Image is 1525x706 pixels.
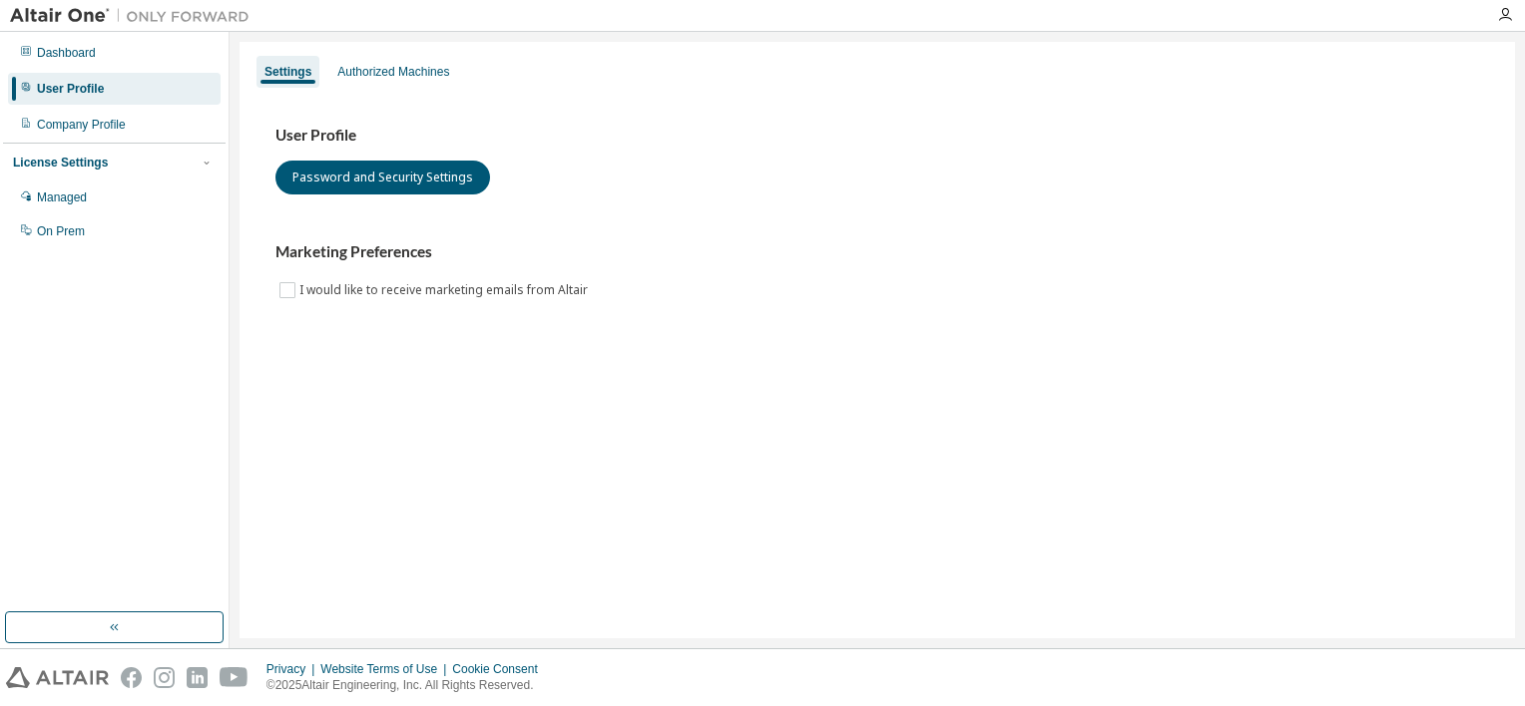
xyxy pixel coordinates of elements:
img: altair_logo.svg [6,667,109,688]
div: License Settings [13,155,108,171]
img: instagram.svg [154,667,175,688]
p: © 2025 Altair Engineering, Inc. All Rights Reserved. [266,677,550,694]
div: Website Terms of Use [320,661,452,677]
button: Password and Security Settings [275,161,490,194]
div: User Profile [37,81,104,97]
div: Authorized Machines [337,64,449,80]
img: youtube.svg [220,667,249,688]
div: Privacy [266,661,320,677]
h3: User Profile [275,126,1479,146]
div: Cookie Consent [452,661,549,677]
div: On Prem [37,223,85,239]
h3: Marketing Preferences [275,242,1479,262]
img: facebook.svg [121,667,142,688]
div: Managed [37,189,87,205]
div: Settings [264,64,311,80]
div: Dashboard [37,45,96,61]
div: Company Profile [37,117,126,133]
img: linkedin.svg [187,667,208,688]
img: Altair One [10,6,259,26]
label: I would like to receive marketing emails from Altair [299,278,592,302]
